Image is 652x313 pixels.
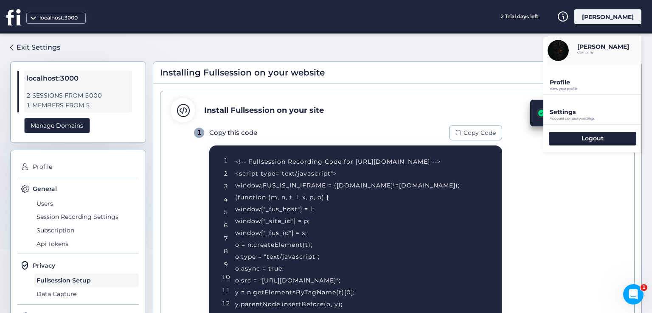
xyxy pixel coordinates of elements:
div: 1 [224,156,228,165]
span: 2 SESSIONS FROM 5000 [26,91,130,101]
span: Subscription [34,224,139,237]
span: Copy Code [464,128,496,137]
p: [PERSON_NAME] [577,43,629,50]
span: Session Recording Settings [34,210,139,224]
span: Users [34,197,139,210]
div: 4 [224,195,228,204]
div: Copy this code [209,128,257,138]
div: 1 [194,128,204,138]
div: 2 [224,169,228,178]
div: Exit Settings [17,42,60,53]
span: Api Tokens [34,237,139,251]
span: General [33,184,57,193]
div: Manage Domains [24,118,90,134]
span: 1 [641,284,647,291]
div: localhost:3000 [37,14,80,22]
span: 1 MEMBERS FROM 5 [26,101,130,110]
div: 5 [224,207,228,217]
p: Settings [550,108,641,116]
span: Fullsession Setup [34,274,139,287]
span: Installing Fullsession on your website [160,66,325,79]
p: Account company settings [550,117,641,120]
div: 11 [222,285,230,295]
div: 12 [222,299,230,308]
div: 6 [224,221,228,230]
img: avatar [548,40,569,61]
div: 2 Trial days left [487,9,551,24]
div: 8 [224,246,228,256]
span: Profile [31,160,139,174]
p: Logout [582,134,604,142]
a: Exit Settings [10,40,60,55]
div: 10 [222,272,230,282]
div: 7 [224,234,228,243]
span: Privacy [33,261,55,270]
iframe: Intercom live chat [623,284,644,305]
span: localhost:3000 [26,73,130,84]
div: 9 [224,260,228,269]
div: 3 [224,182,228,191]
span: Data Capture [34,287,139,301]
p: Company [577,50,629,54]
div: Install Fullsession on your site [204,104,324,116]
div: [PERSON_NAME] [574,9,641,24]
p: View your profile [550,87,641,91]
p: Profile [550,78,641,86]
